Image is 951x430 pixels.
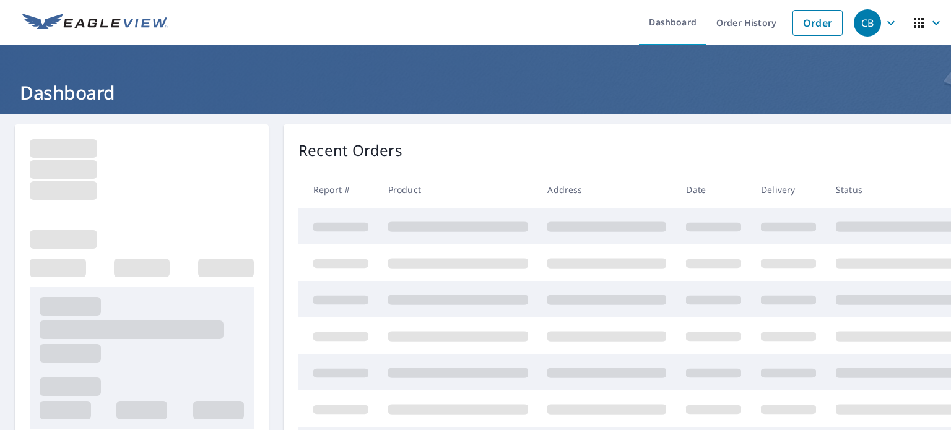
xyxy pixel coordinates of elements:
[15,80,936,105] h1: Dashboard
[854,9,881,37] div: CB
[298,171,378,208] th: Report #
[378,171,538,208] th: Product
[298,139,402,161] p: Recent Orders
[676,171,751,208] th: Date
[22,14,168,32] img: EV Logo
[792,10,843,36] a: Order
[751,171,826,208] th: Delivery
[537,171,676,208] th: Address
